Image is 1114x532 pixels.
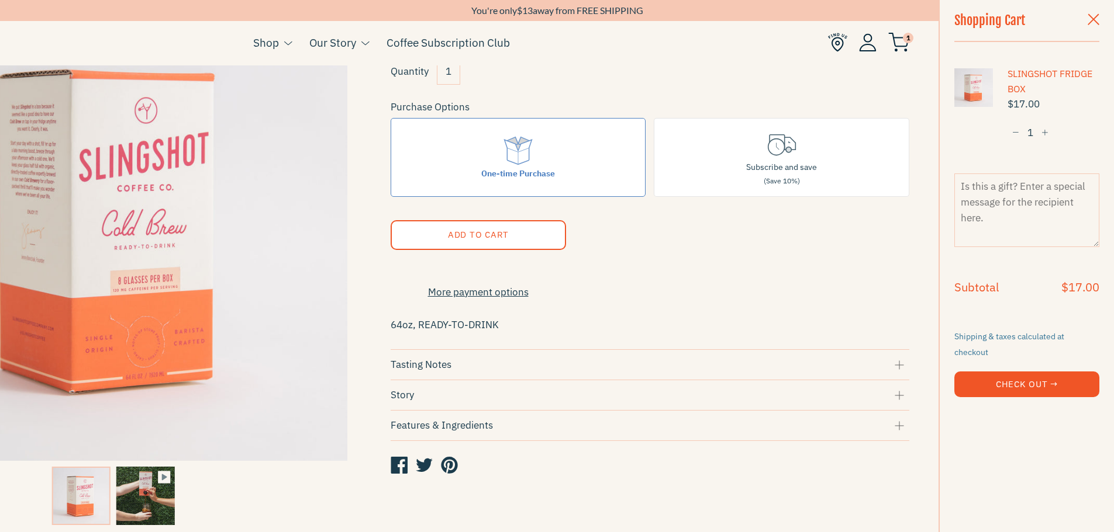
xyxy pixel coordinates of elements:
[1061,281,1099,293] h4: $17.00
[859,33,877,51] img: Account
[52,467,111,525] img: Slingshot Fridge Box 64oz Ready-to-Drink
[391,418,910,433] div: Features & Ingredients
[116,467,175,525] img: Slingshot Fridge Box 64oz Ready-to-Drink
[954,281,999,293] h4: Subtotal
[517,5,522,16] span: $
[746,162,817,172] span: Subscribe and save
[954,416,1099,441] iframe: PayPal-paypal
[391,65,429,78] label: Quantity
[309,34,356,51] a: Our Story
[764,176,800,185] span: (Save 10%)
[391,387,910,403] div: Story
[391,220,566,250] button: Add to Cart
[954,371,1099,397] button: Check Out →
[888,36,909,50] a: 1
[391,315,910,335] p: 64oz, READY-TO-DRINK
[1008,122,1053,144] input: quantity
[391,284,566,300] a: More payment options
[1008,96,1099,112] span: $17.00
[888,33,909,52] img: cart
[903,33,913,43] span: 1
[522,5,533,16] span: 13
[391,357,910,373] div: Tasting Notes
[391,99,470,115] legend: Purchase Options
[828,33,847,52] img: Find Us
[481,167,555,180] div: One-time Purchase
[253,34,279,51] a: Shop
[1008,67,1099,96] a: SLINGSHOT FRIDGE BOX
[447,229,508,240] span: Add to Cart
[954,331,1064,357] small: Shipping & taxes calculated at checkout
[387,34,510,51] a: Coffee Subscription Club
